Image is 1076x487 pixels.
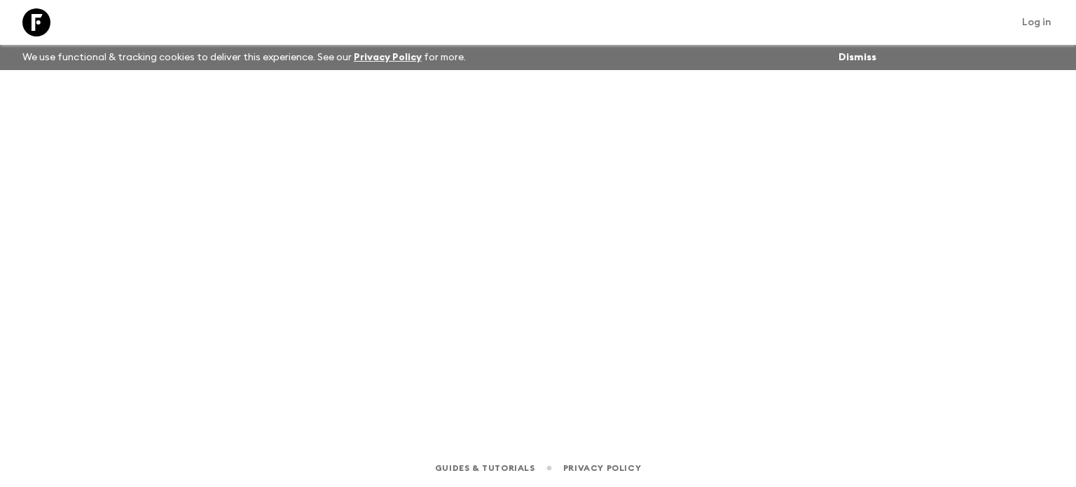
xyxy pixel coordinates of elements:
[563,460,641,476] a: Privacy Policy
[354,53,422,62] a: Privacy Policy
[435,460,535,476] a: Guides & Tutorials
[835,48,880,67] button: Dismiss
[17,45,471,70] p: We use functional & tracking cookies to deliver this experience. See our for more.
[1014,13,1059,32] a: Log in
